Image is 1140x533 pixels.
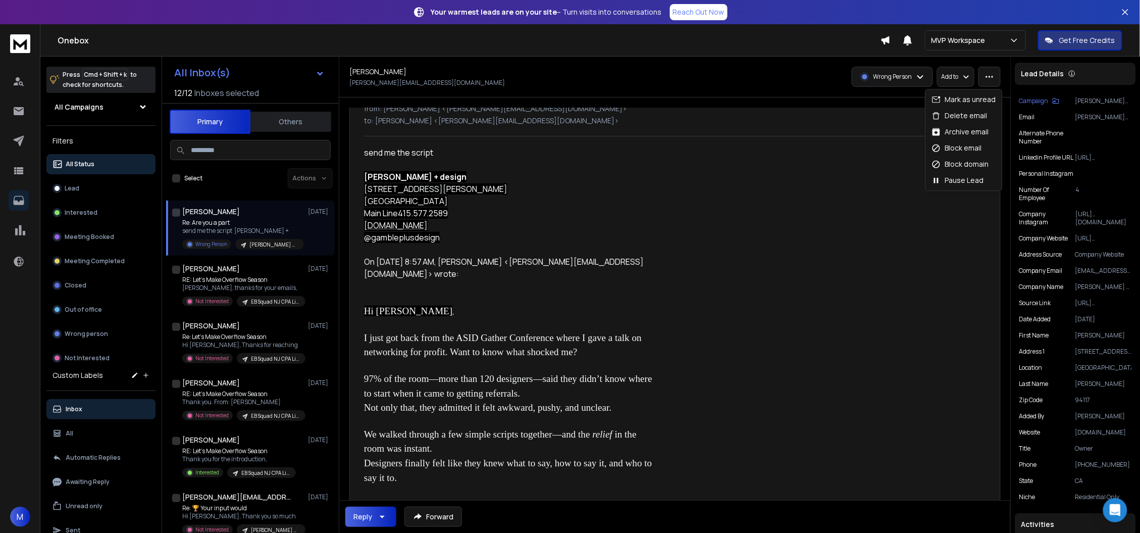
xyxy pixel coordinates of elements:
[364,104,986,114] p: from: [PERSON_NAME] <[PERSON_NAME][EMAIL_ADDRESS][DOMAIN_NAME]>
[65,209,97,217] p: Interested
[1075,412,1132,420] p: [PERSON_NAME]
[1019,210,1076,226] p: Company Instagram
[194,87,259,99] h3: Inboxes selected
[364,458,654,483] span: Designers finally felt like they knew what to say, how to say it, and who to say it to.
[1075,113,1132,121] p: [PERSON_NAME][EMAIL_ADDRESS][DOMAIN_NAME]
[182,207,240,217] h1: [PERSON_NAME]
[63,70,137,90] p: Press to check for shortcuts.
[195,469,219,476] p: Interested
[364,499,618,509] span: If that sounds like something you’ve been craving, you’re in luck.
[182,264,240,274] h1: [PERSON_NAME]
[364,232,440,243] span: @gambleplusdesign
[182,341,303,349] p: Hi [PERSON_NAME], Thanks for reaching
[932,175,984,185] div: Pause Lead
[873,73,912,81] p: Wrong Person
[65,330,108,338] p: Wrong person
[673,7,724,17] p: Reach Out Now
[182,504,303,512] p: Re: 🏆 Your input would
[182,492,293,502] h1: [PERSON_NAME][EMAIL_ADDRESS][DOMAIN_NAME]
[195,412,229,419] p: Not Interested
[174,68,230,78] h1: All Inbox(s)
[308,379,331,387] p: [DATE]
[942,73,959,81] p: Add to
[364,183,507,195] span: [STREET_ADDRESS][PERSON_NAME]
[53,370,103,380] h3: Custom Labels
[364,429,593,440] span: We walked through a few simple scripts together—and the
[65,257,125,265] p: Meeting Completed
[1075,315,1132,323] p: [DATE]
[364,332,644,358] span: I just got back from the ASID Gather Conference where I gave a talk on networking for profit. Wan...
[1075,445,1132,453] p: Owner
[46,134,156,148] h3: Filters
[1019,186,1076,202] p: Number of Employee
[364,116,986,126] p: to: [PERSON_NAME] <[PERSON_NAME][EMAIL_ADDRESS][DOMAIN_NAME]>
[1019,170,1074,178] p: Personal Instagram
[195,355,229,362] p: Not Interested
[932,111,988,121] div: Delete email
[1075,348,1132,356] p: [STREET_ADDRESS][PERSON_NAME]
[1059,35,1115,45] p: Get Free Credits
[65,354,110,362] p: Not Interested
[308,322,331,330] p: [DATE]
[1075,461,1132,469] p: [PHONE_NUMBER]
[308,265,331,273] p: [DATE]
[1075,396,1132,404] p: 94117
[364,402,611,413] span: Not only that, they admitted it felt awkward, pushy, and unclear.
[251,298,299,306] p: EB Squad NJ CPA List
[174,87,192,99] span: 12 / 12
[1019,380,1049,388] p: Last Name
[66,160,94,168] p: All Status
[364,220,428,231] font: [DOMAIN_NAME]
[1019,283,1064,291] p: Company Name
[1019,428,1041,437] p: website
[1075,267,1132,275] p: [EMAIL_ADDRESS][DOMAIN_NAME]
[58,34,880,46] h1: Onebox
[1075,234,1132,243] p: [URL][DOMAIN_NAME]
[66,405,82,413] p: Inbox
[1019,113,1035,121] p: Email
[65,306,102,314] p: Out of office
[1021,69,1064,79] p: Lead Details
[308,436,331,444] p: [DATE]
[308,208,331,216] p: [DATE]
[1019,445,1031,453] p: title
[182,512,303,520] p: Hi [PERSON_NAME], Thank you so much
[10,34,30,53] img: logo
[249,241,298,249] p: [PERSON_NAME] Coaching - ASID Gather
[241,469,290,477] p: EB Squad NJ CPA List
[251,412,299,420] p: EB Squad NJ CPA List
[182,390,303,398] p: RE: Let’s Make Overflow Season
[182,333,303,341] p: Re: Let’s Make Overflow Season
[66,429,73,438] p: All
[1075,97,1132,105] p: [PERSON_NAME] Coaching - ASID Gather
[182,219,303,227] p: Re: Are you a part
[65,233,114,241] p: Meeting Booked
[1075,380,1132,388] p: [PERSON_NAME]
[250,111,331,133] button: Others
[55,102,103,112] h1: All Campaigns
[182,321,240,331] h1: [PERSON_NAME]
[932,159,989,169] div: Block domain
[931,35,990,45] p: MVP Workspace
[1075,331,1132,340] p: [PERSON_NAME]
[251,355,299,363] p: EB Squad NJ CPA List
[1019,493,1035,501] p: Niche
[1103,498,1127,522] div: Open Intercom Messenger
[349,67,406,77] h1: [PERSON_NAME]
[1019,251,1062,259] p: Address Source
[1076,186,1132,202] p: 4
[182,435,240,445] h1: [PERSON_NAME]
[1019,364,1043,372] p: location
[10,507,30,527] span: M
[1019,348,1045,356] p: Address 1
[170,110,250,134] button: Primary
[1075,251,1132,259] p: Company Website
[182,455,296,463] p: Thank you for the introduction,
[404,507,462,527] button: Forward
[1019,154,1074,162] p: Linkedin Profile URL
[1019,129,1081,146] p: Alternate Phone Number
[308,493,331,501] p: [DATE]
[182,378,240,388] h1: [PERSON_NAME]
[932,127,989,137] div: Archive email
[364,196,448,219] span: Main Line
